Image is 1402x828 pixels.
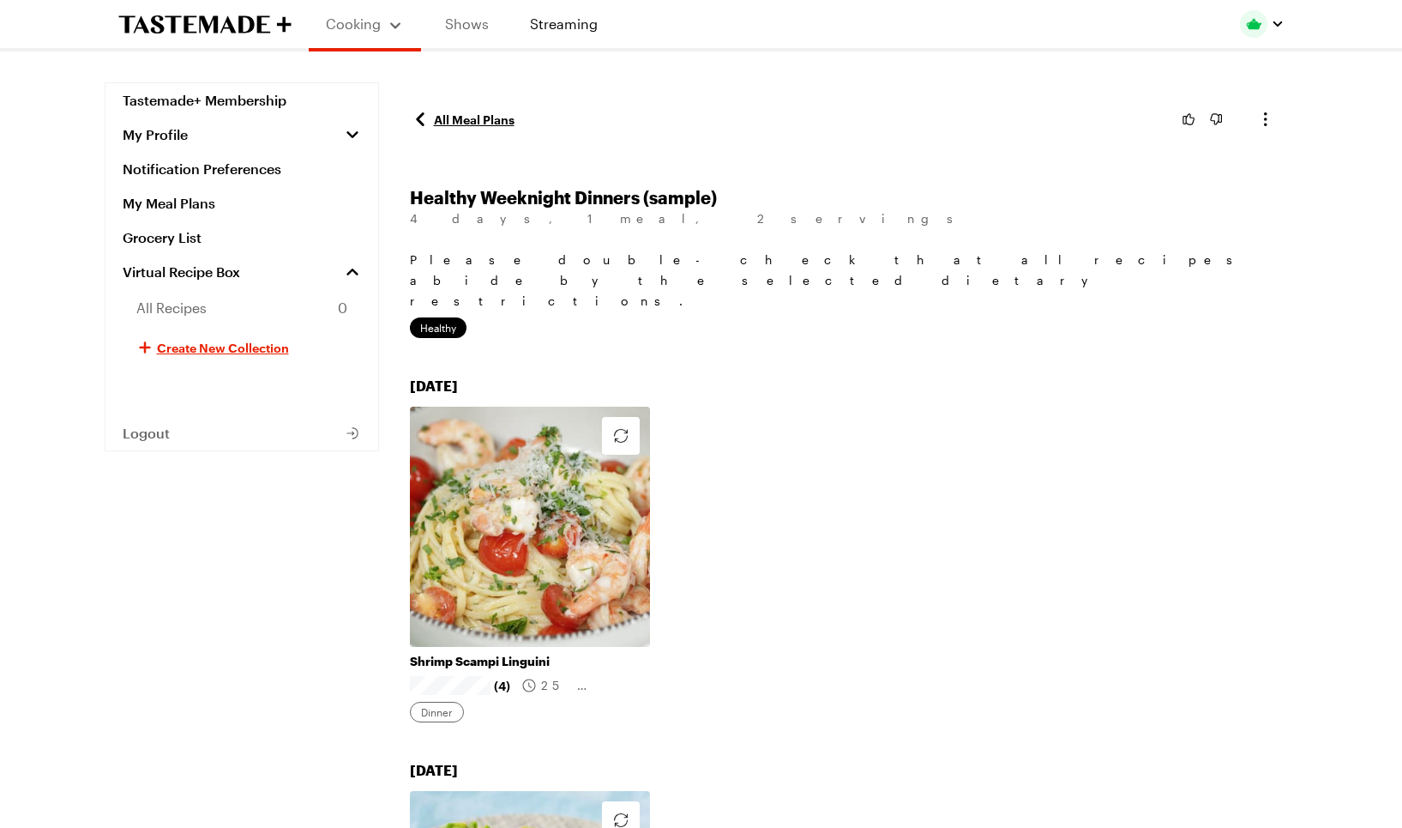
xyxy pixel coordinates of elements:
[1178,110,1199,129] button: up vote button
[136,298,207,318] span: All Recipes
[1206,110,1226,129] button: down vote button
[410,252,1251,308] span: Please double-check that all recipes abide by the selected dietary restrictions.
[420,319,456,336] span: healthy
[105,221,378,255] a: Grocery List
[410,762,458,778] span: [DATE]
[105,118,378,152] button: My Profile
[410,187,1298,208] h1: Healthy Weeknight Dinners (sample)
[105,255,378,289] a: Virtual Recipe Box
[157,339,289,356] span: Create New Collection
[105,83,378,118] a: Tastemade+ Membership
[326,15,381,32] span: Cooking
[123,126,188,143] span: My Profile
[410,654,650,669] a: Shrimp Scampi Linguini
[105,327,378,368] button: Create New Collection
[1240,10,1267,38] img: Profile picture
[1240,10,1285,38] button: Profile picture
[123,263,240,281] span: Virtual Recipe Box
[123,425,170,442] span: Logout
[338,298,347,318] span: 0
[410,378,458,394] span: [DATE]
[105,152,378,186] a: Notification Preferences
[326,7,404,41] button: Cooking
[105,186,378,221] a: My Meal Plans
[410,109,514,130] a: All Meal Plans
[118,15,292,34] a: To Tastemade Home Page
[105,289,378,327] a: All Recipes0
[410,211,972,226] span: 4 days , 1 meal , 2 servings
[105,416,378,450] button: Logout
